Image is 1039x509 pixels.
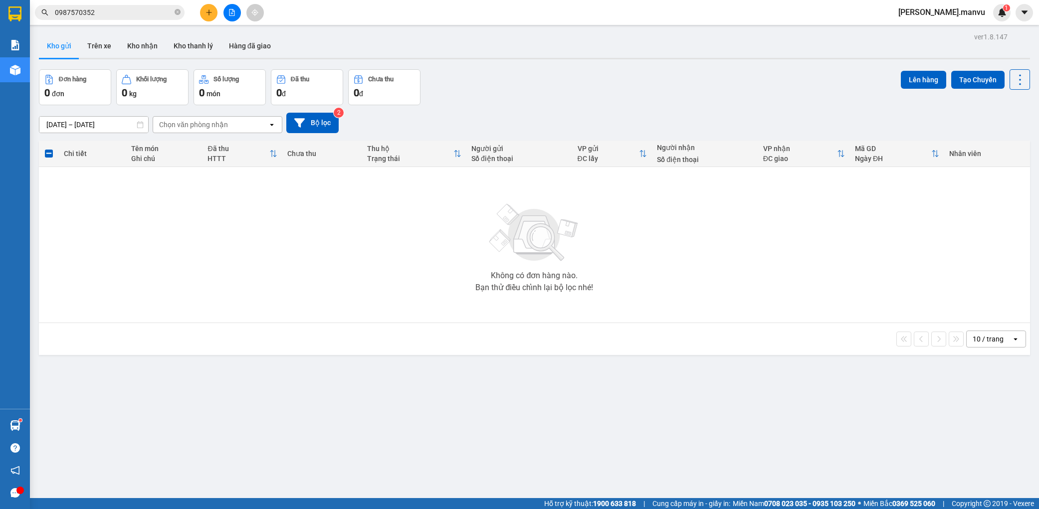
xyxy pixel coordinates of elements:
div: Chưa thu [368,76,394,83]
div: Số điện thoại [471,155,568,163]
sup: 1 [1003,4,1010,11]
div: HTTT [208,155,269,163]
div: Ghi chú [131,155,198,163]
span: close-circle [175,9,181,15]
span: | [643,498,645,509]
th: Toggle SortBy [573,141,652,167]
span: close-circle [175,8,181,17]
span: 1 [1005,4,1008,11]
span: Hỗ trợ kỹ thuật: [544,498,636,509]
th: Toggle SortBy [850,141,944,167]
button: file-add [223,4,241,21]
span: | [943,498,944,509]
sup: 1 [19,419,22,422]
div: Chưa thu [287,150,357,158]
img: logo-vxr [8,6,21,21]
span: notification [10,466,20,475]
svg: open [1012,335,1020,343]
strong: 0369 525 060 [892,500,935,508]
span: copyright [984,500,991,507]
div: Không có đơn hàng nào. [491,272,578,280]
div: Người gửi [471,145,568,153]
button: caret-down [1016,4,1033,21]
sup: 2 [334,108,344,118]
div: Ngày ĐH [855,155,931,163]
div: Nhân viên [949,150,1025,158]
span: đơn [52,90,64,98]
button: Đã thu0đ [271,69,343,105]
strong: 1900 633 818 [593,500,636,508]
div: Trạng thái [367,155,453,163]
span: file-add [228,9,235,16]
span: Miền Bắc [863,498,935,509]
button: Khối lượng0kg [116,69,189,105]
div: VP gửi [578,145,639,153]
input: Select a date range. [39,117,148,133]
span: caret-down [1020,8,1029,17]
span: món [207,90,220,98]
div: Chọn văn phòng nhận [159,120,228,130]
span: ⚪️ [858,502,861,506]
div: Đã thu [291,76,309,83]
button: Chưa thu0đ [348,69,420,105]
span: 0 [122,87,127,99]
input: Tìm tên, số ĐT hoặc mã đơn [55,7,173,18]
span: đ [359,90,363,98]
button: Hàng đã giao [221,34,279,58]
div: ĐC giao [763,155,837,163]
div: Mã GD [855,145,931,153]
strong: 0708 023 035 - 0935 103 250 [764,500,855,508]
span: plus [206,9,212,16]
img: solution-icon [10,40,20,50]
span: đ [282,90,286,98]
div: Thu hộ [367,145,453,153]
button: Lên hàng [901,71,946,89]
span: 0 [199,87,205,99]
img: warehouse-icon [10,420,20,431]
span: search [41,9,48,16]
div: Đơn hàng [59,76,86,83]
span: question-circle [10,443,20,453]
span: Cung cấp máy in - giấy in: [652,498,730,509]
div: Tên món [131,145,198,153]
div: VP nhận [763,145,837,153]
span: aim [251,9,258,16]
div: ĐC lấy [578,155,639,163]
div: Số điện thoại [657,156,753,164]
svg: open [268,121,276,129]
span: 0 [44,87,50,99]
span: Miền Nam [733,498,855,509]
button: aim [246,4,264,21]
button: Kho nhận [119,34,166,58]
div: Chi tiết [64,150,121,158]
img: svg+xml;base64,PHN2ZyBjbGFzcz0ibGlzdC1wbHVnX19zdmciIHhtbG5zPSJodHRwOi8vd3d3LnczLm9yZy8yMDAwL3N2Zy... [484,198,584,268]
div: Số lượng [213,76,239,83]
button: Kho thanh lý [166,34,221,58]
div: Bạn thử điều chỉnh lại bộ lọc nhé! [475,284,593,292]
th: Toggle SortBy [203,141,282,167]
button: plus [200,4,217,21]
button: Tạo Chuyến [951,71,1005,89]
button: Trên xe [79,34,119,58]
th: Toggle SortBy [758,141,850,167]
div: 10 / trang [973,334,1004,344]
span: message [10,488,20,498]
span: 0 [276,87,282,99]
span: kg [129,90,137,98]
div: Người nhận [657,144,753,152]
button: Số lượng0món [194,69,266,105]
div: Đã thu [208,145,269,153]
span: 0 [354,87,359,99]
button: Kho gửi [39,34,79,58]
span: [PERSON_NAME].manvu [890,6,993,18]
div: Khối lượng [136,76,167,83]
th: Toggle SortBy [362,141,466,167]
img: warehouse-icon [10,65,20,75]
button: Bộ lọc [286,113,339,133]
div: ver 1.8.147 [974,31,1008,42]
img: icon-new-feature [998,8,1007,17]
button: Đơn hàng0đơn [39,69,111,105]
